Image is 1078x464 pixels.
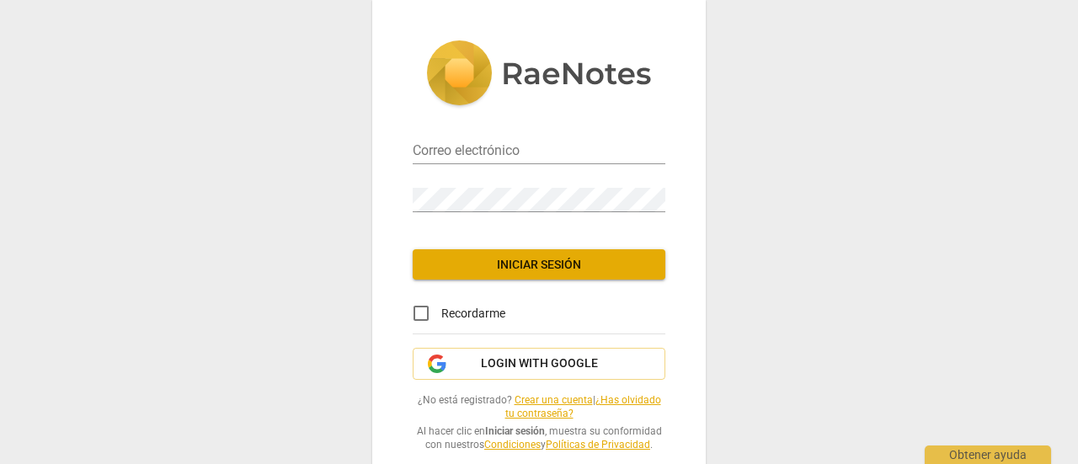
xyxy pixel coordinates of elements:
b: Iniciar sesión [485,425,545,437]
span: Recordarme [441,305,505,323]
img: 5ac2273c67554f335776073100b6d88f.svg [426,40,652,109]
span: ¿No está registrado? | [413,393,665,421]
a: Políticas de Privacidad [546,439,650,451]
button: Login with Google [413,348,665,380]
div: Obtener ayuda [925,445,1051,464]
button: Iniciar sesión [413,249,665,280]
span: Iniciar sesión [426,257,652,274]
a: ¿Has olvidado tu contraseña? [505,394,661,420]
span: Login with Google [481,355,598,372]
span: Al hacer clic en , muestra su conformidad con nuestros y . [413,424,665,452]
a: Condiciones [484,439,541,451]
a: Crear una cuenta [515,394,593,406]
